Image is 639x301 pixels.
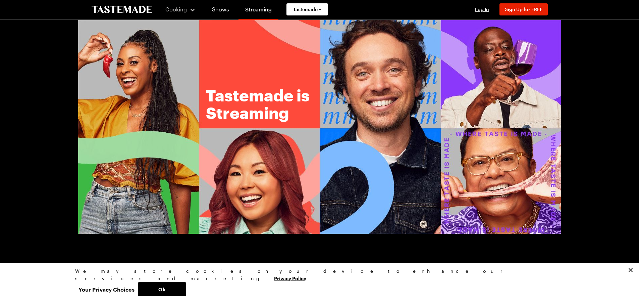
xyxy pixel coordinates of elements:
[499,3,548,15] button: Sign Up for FREE
[165,1,196,17] button: Cooking
[475,6,489,12] span: Log In
[165,6,187,12] span: Cooking
[505,6,542,12] span: Sign Up for FREE
[469,6,495,13] button: Log In
[92,6,152,13] a: To Tastemade Home Page
[138,282,186,296] button: Ok
[206,86,313,121] h1: Tastemade is Streaming
[238,1,278,20] a: Streaming
[75,267,558,296] div: Privacy
[293,6,321,13] span: Tastemade +
[274,275,306,281] a: More information about your privacy, opens in a new tab
[75,267,558,282] div: We may store cookies on your device to enhance our services and marketing.
[623,263,638,277] button: Close
[286,3,328,15] a: Tastemade +
[75,282,138,296] button: Your Privacy Choices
